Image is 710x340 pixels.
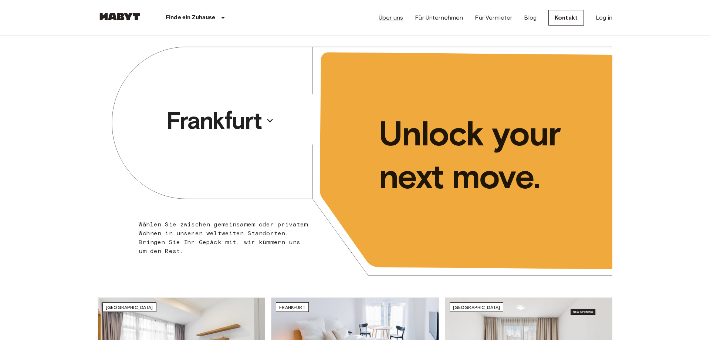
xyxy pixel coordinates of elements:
span: [GEOGRAPHIC_DATA] [106,304,153,310]
a: Blog [524,13,537,22]
a: Log in [596,13,612,22]
p: Finde ein Zuhause [166,13,216,22]
a: Über uns [379,13,403,22]
a: Kontakt [548,10,584,26]
img: Habyt [98,13,142,20]
button: Frankfurt [163,104,278,138]
p: Unlock your next move. [379,112,601,198]
p: Wählen Sie zwischen gemeinsamem oder privatem Wohnen in unseren weltweiten Standorten. Bringen Si... [139,220,308,256]
a: Für Vermieter [475,13,512,22]
p: Frankfurt [166,106,261,135]
a: Für Unternehmen [415,13,463,22]
span: Frankfurt [279,304,305,310]
span: [GEOGRAPHIC_DATA] [453,304,500,310]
